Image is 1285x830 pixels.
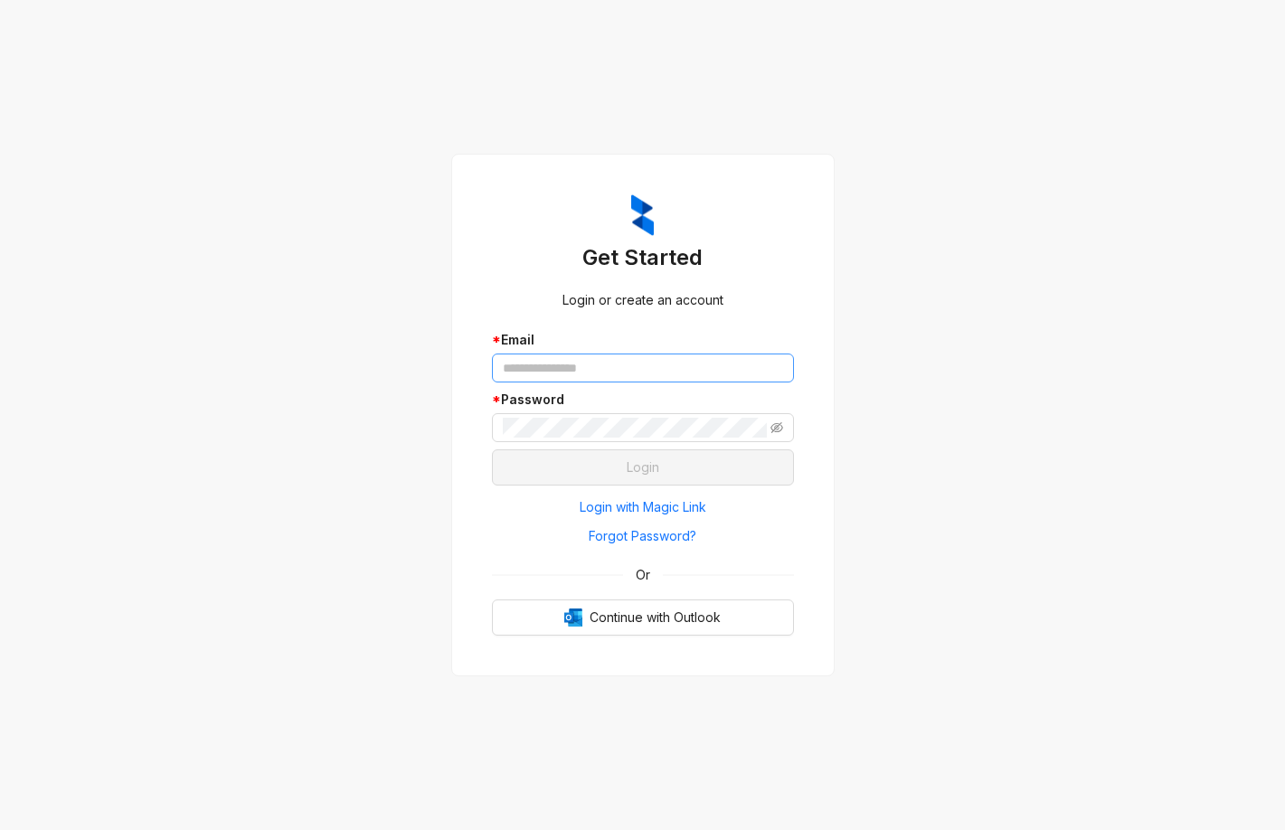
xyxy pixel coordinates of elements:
[492,493,794,522] button: Login with Magic Link
[492,290,794,310] div: Login or create an account
[492,243,794,272] h3: Get Started
[580,497,706,517] span: Login with Magic Link
[492,390,794,410] div: Password
[623,565,663,585] span: Or
[589,526,696,546] span: Forgot Password?
[492,599,794,636] button: OutlookContinue with Outlook
[631,194,654,236] img: ZumaIcon
[492,449,794,486] button: Login
[564,608,582,627] img: Outlook
[492,522,794,551] button: Forgot Password?
[492,330,794,350] div: Email
[770,421,783,434] span: eye-invisible
[590,608,721,627] span: Continue with Outlook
